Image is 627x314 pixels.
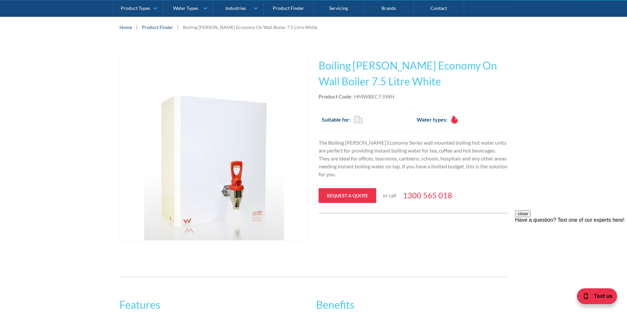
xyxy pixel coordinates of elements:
iframe: podium webchat widget prompt [515,210,627,289]
div: HMWBEC7.5WH [354,93,394,100]
iframe: podium webchat widget bubble [561,281,627,314]
div: Industries [225,5,246,11]
h2: Suitable for: [322,116,351,124]
p: or call [383,191,396,199]
h2: Features [119,297,311,313]
strong: Product Code: [319,93,353,100]
img: Boiling Billy Economy On Wall Boiler 7.5 Litre White [120,51,308,240]
div: Product Types [121,5,150,11]
p: The Boiling [PERSON_NAME] Economy Series wall mounted boiling hot water units are perfect for pro... [319,139,508,178]
div: Water Types [173,5,198,11]
div: | [135,23,139,31]
h2: Water types: [417,116,447,124]
a: Home [119,24,132,31]
a: Product Finder [142,24,173,31]
h1: Boiling [PERSON_NAME] Economy On Wall Boiler 7.5 Litre White [319,58,508,89]
div: | [176,23,180,31]
div: Boiling [PERSON_NAME] Economy On Wall Boiler 7.5 Litre White [183,24,317,31]
h2: Benefits [316,297,508,313]
a: open lightbox [119,51,309,241]
a: Request a quote [319,188,376,203]
a: 1300 565 018 [403,189,452,201]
